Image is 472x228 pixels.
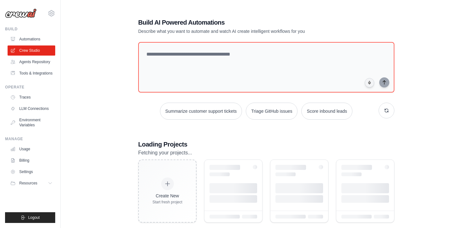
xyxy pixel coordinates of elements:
[5,9,37,18] img: Logo
[138,140,394,149] h3: Loading Projects
[5,85,55,90] div: Operate
[8,178,55,188] button: Resources
[5,136,55,141] div: Manage
[246,103,298,120] button: Triage GitHub issues
[5,27,55,32] div: Build
[379,103,394,118] button: Get new suggestions
[301,103,352,120] button: Score inbound leads
[8,104,55,114] a: LLM Connections
[152,193,182,199] div: Create New
[152,200,182,205] div: Start fresh project
[8,115,55,130] a: Environment Variables
[138,149,394,157] p: Fetching your projects...
[8,167,55,177] a: Settings
[8,34,55,44] a: Automations
[138,28,350,34] p: Describe what you want to automate and watch AI create intelligent workflows for you
[8,155,55,165] a: Billing
[8,57,55,67] a: Agents Repository
[365,78,374,87] button: Click to speak your automation idea
[8,68,55,78] a: Tools & Integrations
[28,215,40,220] span: Logout
[8,144,55,154] a: Usage
[160,103,242,120] button: Summarize customer support tickets
[8,92,55,102] a: Traces
[8,45,55,56] a: Crew Studio
[5,212,55,223] button: Logout
[138,18,350,27] h1: Build AI Powered Automations
[19,181,37,186] span: Resources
